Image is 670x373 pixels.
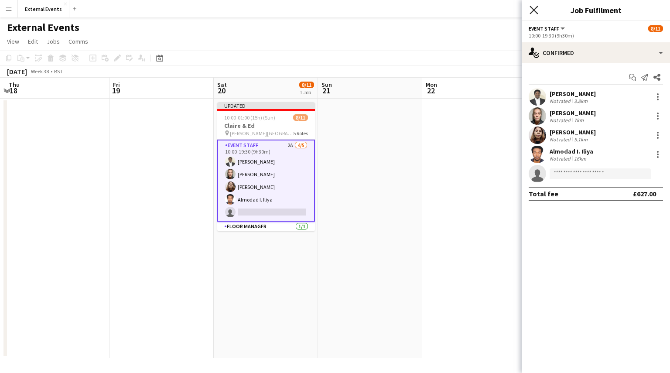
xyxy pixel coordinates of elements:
[216,86,227,96] span: 20
[550,117,572,123] div: Not rated
[217,222,315,251] app-card-role: Floor manager1/110:00-19:30 (9h30m)
[217,102,315,231] app-job-card: Updated10:00-01:00 (15h) (Sun)8/11Claire & Ed [PERSON_NAME][GEOGRAPHIC_DATA][PERSON_NAME]5 RolesE...
[24,36,41,47] a: Edit
[550,147,593,155] div: Almodad I. Iliya
[54,68,63,75] div: BST
[217,102,315,109] div: Updated
[299,82,314,88] span: 8/11
[550,136,572,143] div: Not rated
[68,38,88,45] span: Comms
[3,36,23,47] a: View
[529,32,663,39] div: 10:00-19:30 (9h30m)
[572,98,589,104] div: 3.8km
[7,67,27,76] div: [DATE]
[522,42,670,63] div: Confirmed
[293,130,308,137] span: 5 Roles
[230,130,293,137] span: [PERSON_NAME][GEOGRAPHIC_DATA][PERSON_NAME]
[7,86,20,96] span: 18
[572,155,588,162] div: 16km
[426,81,437,89] span: Mon
[424,86,437,96] span: 22
[572,136,589,143] div: 5.1km
[522,4,670,16] h3: Job Fulfilment
[217,122,315,130] h3: Claire & Ed
[18,0,69,17] button: External Events
[217,140,315,222] app-card-role: Event staff2A4/510:00-19:30 (9h30m)[PERSON_NAME][PERSON_NAME][PERSON_NAME]Almodad I. Iliya
[550,109,596,117] div: [PERSON_NAME]
[9,81,20,89] span: Thu
[529,25,566,32] button: Event staff
[550,98,572,104] div: Not rated
[7,38,19,45] span: View
[529,189,558,198] div: Total fee
[648,25,663,32] span: 8/11
[320,86,332,96] span: 21
[7,21,79,34] h1: External Events
[112,86,120,96] span: 19
[550,128,596,136] div: [PERSON_NAME]
[321,81,332,89] span: Sun
[65,36,92,47] a: Comms
[29,68,51,75] span: Week 38
[224,114,275,121] span: 10:00-01:00 (15h) (Sun)
[529,25,559,32] span: Event staff
[633,189,656,198] div: £627.00
[47,38,60,45] span: Jobs
[43,36,63,47] a: Jobs
[572,117,585,123] div: 7km
[550,155,572,162] div: Not rated
[28,38,38,45] span: Edit
[300,89,314,96] div: 1 Job
[217,81,227,89] span: Sat
[293,114,308,121] span: 8/11
[113,81,120,89] span: Fri
[550,90,596,98] div: [PERSON_NAME]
